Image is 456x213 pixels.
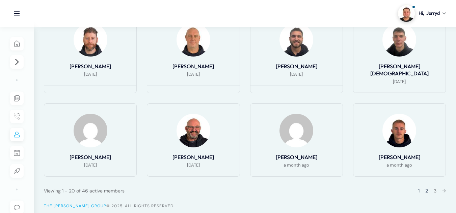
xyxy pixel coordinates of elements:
[379,154,420,161] a: [PERSON_NAME]
[177,23,210,57] img: Profile Photo
[84,161,97,169] span: [DATE]
[393,78,406,86] span: [DATE]
[418,188,420,194] span: 1
[398,5,415,22] img: Profile picture of Jarryd Shelley
[187,70,200,78] span: [DATE]
[279,23,313,57] img: Profile Photo
[84,70,97,78] span: [DATE]
[386,161,412,169] span: a month ago
[426,10,439,17] span: Jarryd
[44,203,106,209] a: The [PERSON_NAME] Group
[276,154,317,161] a: [PERSON_NAME]
[382,23,416,57] img: Profile Photo
[44,202,446,210] div: © 2025. All Rights Reserved.
[187,161,200,169] span: [DATE]
[74,23,107,57] img: Profile Photo
[284,161,309,169] span: a month ago
[70,154,111,161] a: [PERSON_NAME]
[74,114,107,147] img: Profile Photo
[290,70,303,78] span: [DATE]
[44,187,125,195] div: Viewing 1 - 20 of 46 active members
[172,63,214,70] a: [PERSON_NAME]
[419,10,424,17] span: Hi,
[425,188,428,194] a: 2
[279,114,313,147] img: Profile Photo
[276,63,317,70] a: [PERSON_NAME]
[370,63,429,77] a: [PERSON_NAME][DEMOGRAPHIC_DATA]
[398,5,446,22] a: Profile picture of Jarryd ShelleyHi,Jarryd
[434,188,436,194] a: 3
[172,154,214,161] a: [PERSON_NAME]
[382,114,416,147] img: Profile Photo
[177,114,210,147] img: Profile Photo
[70,63,111,70] a: [PERSON_NAME]
[442,188,446,194] a: →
